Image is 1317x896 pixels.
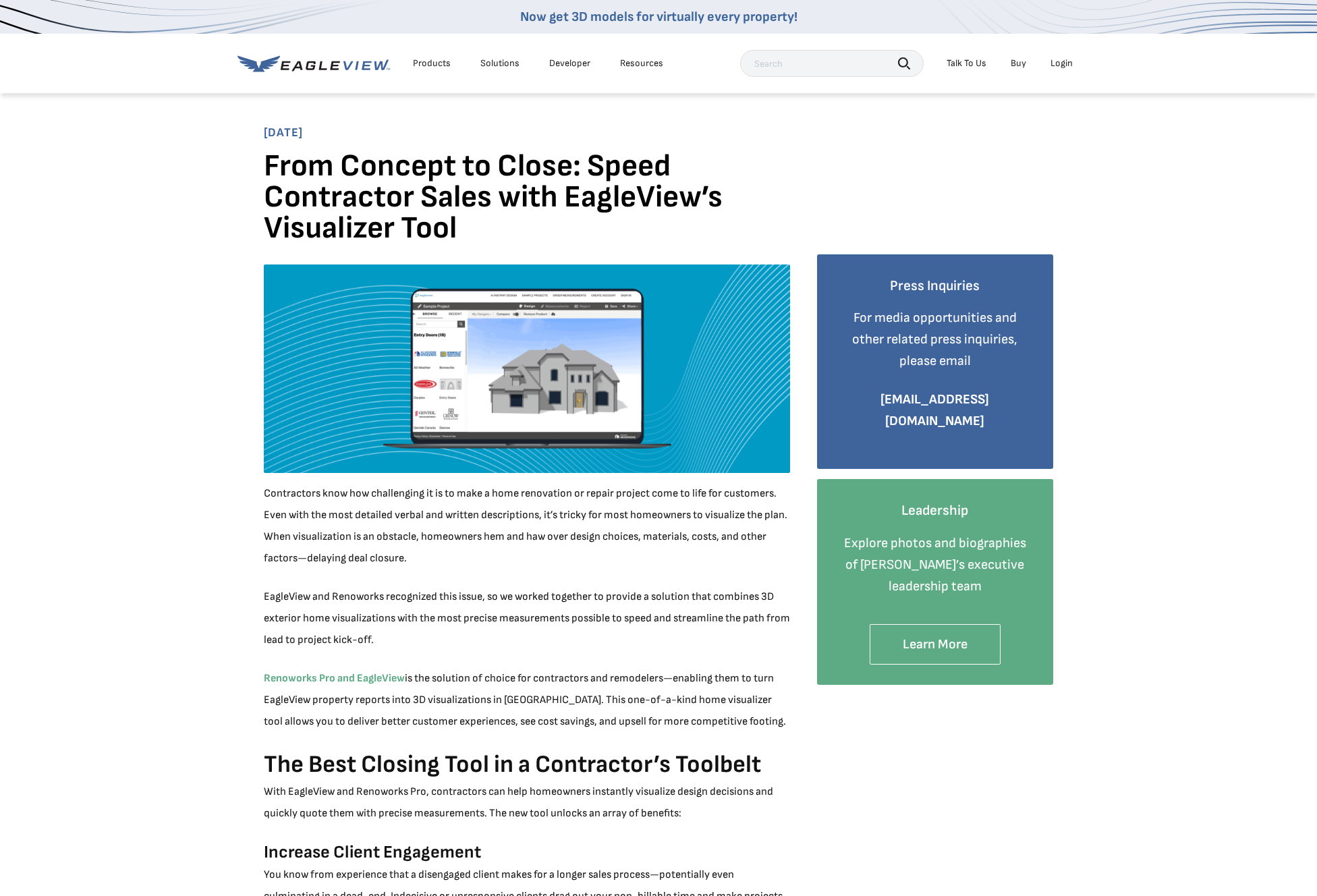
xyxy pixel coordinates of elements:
p: For media opportunities and other related press inquiries, please email [837,307,1033,372]
div: Resources [620,57,663,69]
p: With EagleView and Renoworks Pro, contractors can help homeowners instantly visualize design deci... [264,781,790,824]
div: Products [413,57,451,69]
a: Now get 3D models for virtually every property! [520,9,797,25]
a: Renoworks Pro and EagleView [264,672,405,685]
div: Solutions [480,57,520,69]
input: Search [740,50,924,77]
p: Contractors know how challenging it is to make a home renovation or repair project come to life f... [264,483,790,569]
strong: The Best Closing Tool in a Contractor’s Toolbelt [264,750,761,779]
p: Explore photos and biographies of [PERSON_NAME]’s executive leadership team [837,532,1033,597]
h4: Leadership [837,499,1033,522]
a: Developer [549,57,590,69]
h3: Increase Client Engagement [264,841,790,864]
a: Buy [1011,57,1026,69]
h1: From Concept to Close: Speed Contractor Sales with EagleView’s Visualizer Tool [264,151,790,254]
img: Solar Analysis Important [264,264,790,474]
a: [EMAIL_ADDRESS][DOMAIN_NAME] [880,391,989,429]
p: EagleView and Renoworks recognized this issue, so we worked together to provide a solution that c... [264,586,790,651]
div: Login [1050,57,1073,69]
p: is the solution of choice for contractors and remodelers—enabling them to turn EagleView property... [264,668,790,733]
span: [DATE] [264,125,1053,141]
h4: Press Inquiries [837,275,1033,298]
div: Talk To Us [947,57,986,69]
a: Learn More [870,624,1001,665]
